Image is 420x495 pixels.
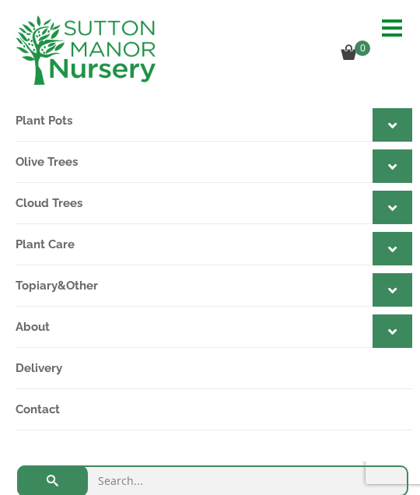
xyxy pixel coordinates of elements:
[16,348,412,389] a: Delivery
[16,307,412,348] a: About
[16,389,412,430] a: Contact
[16,224,412,265] a: Plant Care
[341,47,375,62] a: 0
[16,16,156,85] img: newlogo.png
[16,265,412,307] a: Topiary&Other
[16,183,412,224] a: Cloud Trees
[16,100,412,142] a: Plant Pots
[355,40,370,56] span: 0
[16,142,412,183] a: Olive Trees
